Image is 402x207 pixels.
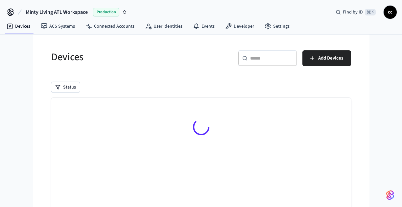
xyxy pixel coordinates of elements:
[330,6,381,18] div: Find by ID⌘ K
[35,20,80,32] a: ACS Systems
[140,20,188,32] a: User Identities
[188,20,220,32] a: Events
[386,190,394,200] img: SeamLogoGradient.69752ec5.svg
[302,50,351,66] button: Add Devices
[93,8,119,16] span: Production
[80,20,140,32] a: Connected Accounts
[384,6,397,19] button: cc
[384,6,396,18] span: cc
[220,20,259,32] a: Developer
[343,9,363,15] span: Find by ID
[365,9,376,15] span: ⌘ K
[259,20,295,32] a: Settings
[51,82,80,92] button: Status
[1,20,35,32] a: Devices
[318,54,343,63] span: Add Devices
[51,50,197,64] h5: Devices
[26,8,88,16] span: Minty Living ATL Workspace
